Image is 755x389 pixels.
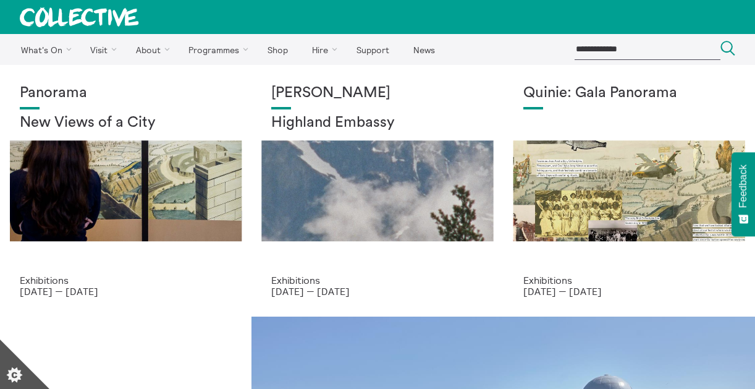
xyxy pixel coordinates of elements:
[732,152,755,236] button: Feedback - Show survey
[523,286,735,297] p: [DATE] — [DATE]
[738,165,749,208] span: Feedback
[20,275,232,286] p: Exhibitions
[178,34,255,65] a: Programmes
[504,65,755,317] a: Josie Vallely Quinie: Gala Panorama Exhibitions [DATE] — [DATE]
[523,275,735,286] p: Exhibitions
[125,34,175,65] a: About
[271,275,483,286] p: Exhibitions
[10,34,77,65] a: What's On
[523,85,735,102] h1: Quinie: Gala Panorama
[402,34,445,65] a: News
[345,34,400,65] a: Support
[251,65,503,317] a: Solar wheels 17 [PERSON_NAME] Highland Embassy Exhibitions [DATE] — [DATE]
[271,286,483,297] p: [DATE] — [DATE]
[20,114,232,132] h2: New Views of a City
[271,114,483,132] h2: Highland Embassy
[20,85,232,102] h1: Panorama
[256,34,298,65] a: Shop
[80,34,123,65] a: Visit
[20,286,232,297] p: [DATE] — [DATE]
[271,85,483,102] h1: [PERSON_NAME]
[302,34,344,65] a: Hire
